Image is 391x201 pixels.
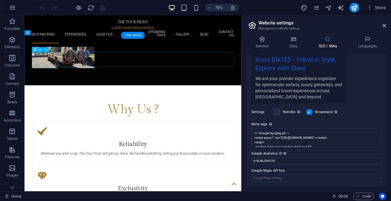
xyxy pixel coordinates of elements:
span: : [343,194,344,199]
h6: 70% [214,4,224,11]
span: 00 00 [338,193,348,200]
span: More [367,5,386,11]
p: Columns [5,63,20,68]
label: Responsive [315,108,339,116]
p: Favorites [4,26,20,31]
h4: General [247,36,280,49]
button: Code [353,193,374,200]
h4: SEO / Meta [309,36,349,49]
h4: Data [280,36,309,49]
h3: Manage your website settings [258,26,374,31]
i: On resize automatically adjust zoom level to fit chosen device. [230,5,236,10]
i: Reload page [87,4,94,11]
div: Explore the world with The Tour Front [DATE]! - Travel in Style, Explore with Class [255,46,343,75]
i: Design (Ctrl+Alt+Y) [301,4,308,11]
button: publish [349,3,359,13]
i: Pages (Ctrl+Alt+S) [313,4,320,11]
p: Features [5,155,20,159]
span: H2 [38,49,42,51]
label: Google Maps API key [251,167,381,174]
button: pages [313,4,320,11]
h4: Languages [349,36,386,49]
a: Click to cancel selection. Double-click to open Pages [5,193,22,200]
label: Google Analytics ID [251,150,381,157]
button: More [364,3,388,13]
label: Noindex [283,108,303,116]
p: Content [5,81,19,86]
button: Click here to leave preview mode and continue editing [75,4,82,11]
button: 70% [205,4,227,11]
h6: Session time [332,193,348,200]
button: text_generator [337,4,345,11]
span: Code [356,193,371,200]
label: Settings [251,108,271,116]
label: Meta tags [251,121,381,128]
input: G-1A2B3C456 [251,157,381,165]
button: reload [87,4,94,11]
input: Google Maps API key... [251,174,381,182]
p: Boxes [7,100,17,104]
button: navigator [325,4,332,11]
i: AI Writer [337,4,344,11]
i: Publish [351,4,358,11]
div: + Add section [121,31,145,39]
div: We are your premier expeditions organizer for spectacular safaris, luxury getaways, and personali... [255,75,343,100]
p: Tables [7,136,18,141]
button: Usercentrics [379,193,386,200]
p: Accordion [4,118,21,123]
p: Images [6,173,19,178]
p: Elements [5,45,20,49]
h2: Website settings [258,20,386,26]
i: Navigator [325,4,332,11]
button: design [301,4,308,11]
